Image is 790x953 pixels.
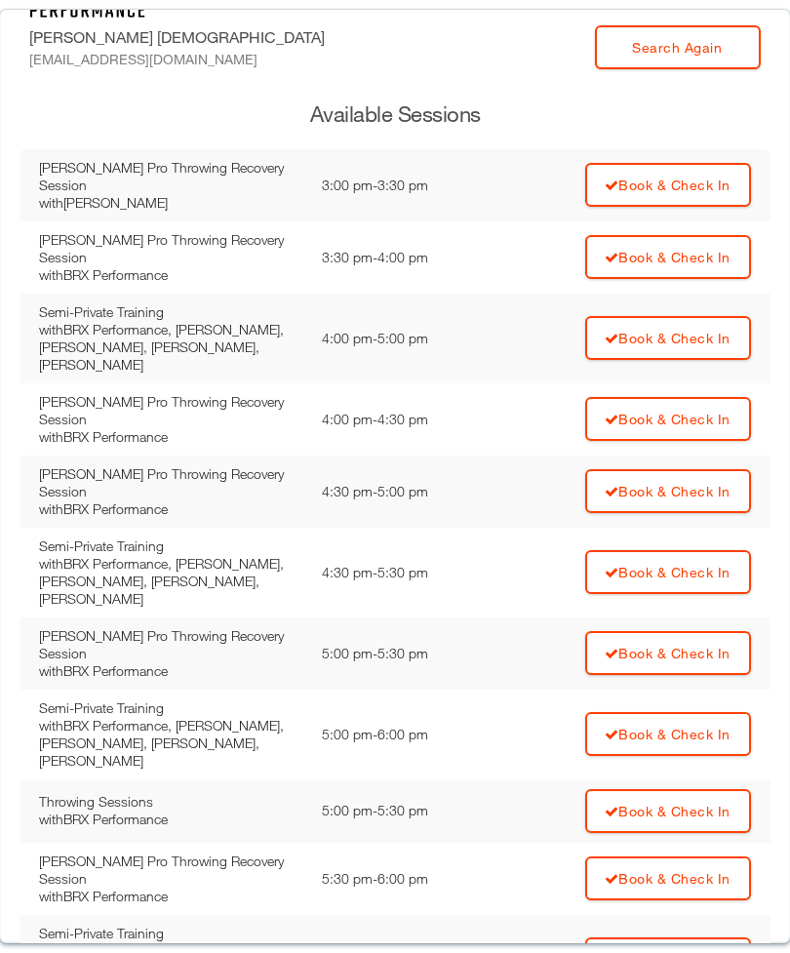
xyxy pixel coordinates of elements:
[20,99,770,130] h3: Available Sessions
[39,555,302,608] div: with BRX Performance, [PERSON_NAME], [PERSON_NAME], [PERSON_NAME], [PERSON_NAME]
[312,690,492,779] td: 5:00 pm - 6:00 pm
[39,159,302,194] div: [PERSON_NAME] Pro Throwing Recovery Session
[39,194,302,212] div: with [PERSON_NAME]
[585,856,751,900] a: Book & Check In
[39,662,302,680] div: with BRX Performance
[39,465,302,500] div: [PERSON_NAME] Pro Throwing Recovery Session
[39,537,302,555] div: Semi-Private Training
[312,149,492,221] td: 3:00 pm - 3:30 pm
[585,631,751,675] a: Book & Check In
[39,627,302,662] div: [PERSON_NAME] Pro Throwing Recovery Session
[39,888,302,905] div: with BRX Performance
[29,49,325,69] div: [EMAIL_ADDRESS][DOMAIN_NAME]
[585,397,751,441] a: Book & Check In
[39,699,302,717] div: Semi-Private Training
[585,469,751,513] a: Book & Check In
[312,383,492,456] td: 4:00 pm - 4:30 pm
[39,500,302,518] div: with BRX Performance
[39,321,302,374] div: with BRX Performance, [PERSON_NAME], [PERSON_NAME], [PERSON_NAME], [PERSON_NAME]
[39,853,302,888] div: [PERSON_NAME] Pro Throwing Recovery Session
[585,712,751,756] a: Book & Check In
[29,25,325,69] label: [PERSON_NAME] [DEMOGRAPHIC_DATA]
[312,779,492,843] td: 5:00 pm - 5:30 pm
[39,793,302,811] div: Throwing Sessions
[595,25,761,69] a: Search Again
[585,163,751,207] a: Book & Check In
[312,617,492,690] td: 5:00 pm - 5:30 pm
[585,316,751,360] a: Book & Check In
[312,456,492,528] td: 4:30 pm - 5:00 pm
[312,221,492,294] td: 3:30 pm - 4:00 pm
[585,789,751,833] a: Book & Check In
[39,393,302,428] div: [PERSON_NAME] Pro Throwing Recovery Session
[585,235,751,279] a: Book & Check In
[312,294,492,383] td: 4:00 pm - 5:00 pm
[585,550,751,594] a: Book & Check In
[39,231,302,266] div: [PERSON_NAME] Pro Throwing Recovery Session
[39,925,302,942] div: Semi-Private Training
[39,266,302,284] div: with BRX Performance
[312,528,492,617] td: 4:30 pm - 5:30 pm
[39,717,302,770] div: with BRX Performance, [PERSON_NAME], [PERSON_NAME], [PERSON_NAME], [PERSON_NAME]
[39,303,302,321] div: Semi-Private Training
[312,843,492,915] td: 5:30 pm - 6:00 pm
[39,428,302,446] div: with BRX Performance
[39,811,302,828] div: with BRX Performance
